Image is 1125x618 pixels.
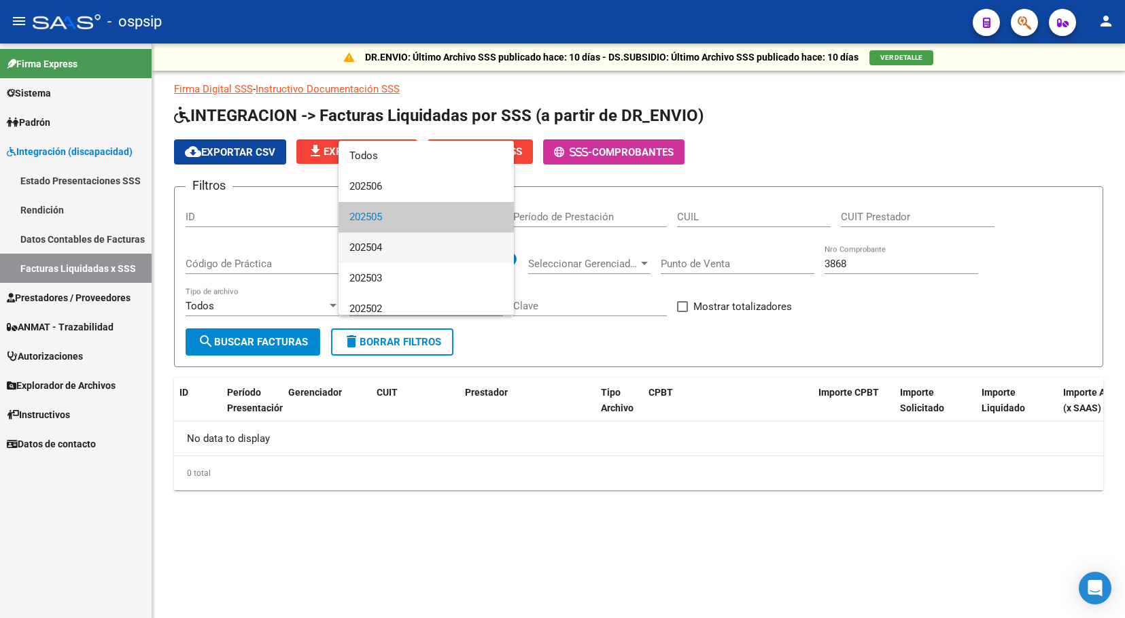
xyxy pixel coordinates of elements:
[349,171,503,202] span: 202506
[349,141,503,171] span: Todos
[349,233,503,263] span: 202504
[349,202,503,233] span: 202505
[349,263,503,294] span: 202503
[349,294,503,324] span: 202502
[1079,572,1111,604] div: Open Intercom Messenger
